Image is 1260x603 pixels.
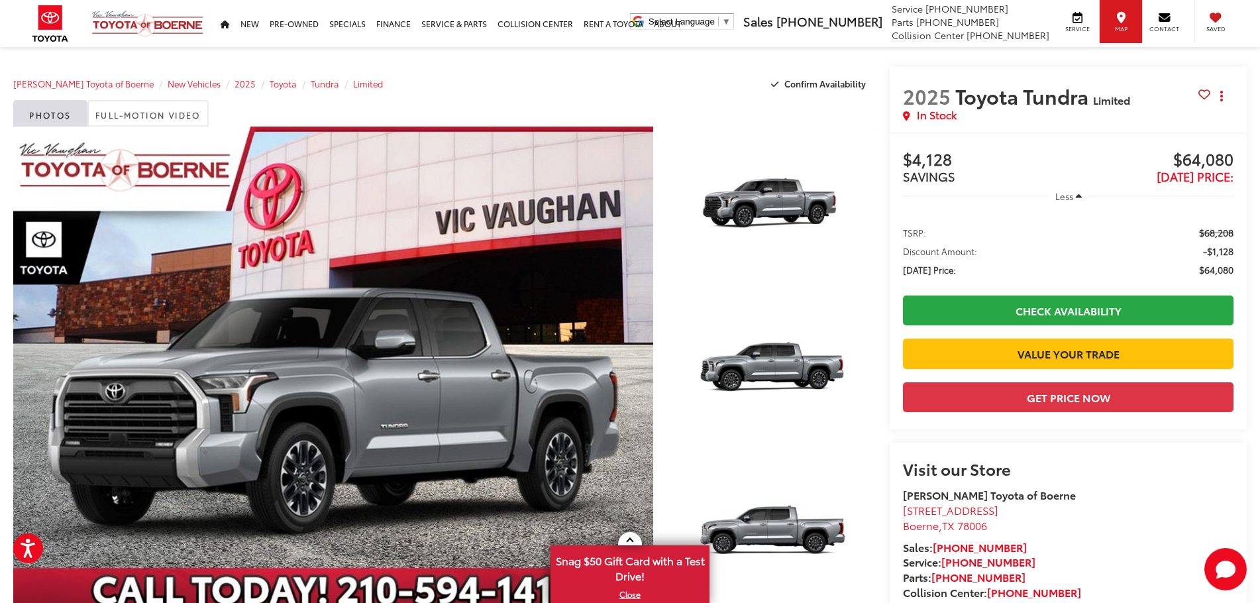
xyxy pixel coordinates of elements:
[1199,263,1234,276] span: $64,080
[903,502,998,533] a: [STREET_ADDRESS] Boerne,TX 78006
[931,569,1025,584] a: [PHONE_NUMBER]
[987,584,1081,600] a: [PHONE_NUMBER]
[776,13,882,30] span: [PHONE_NUMBER]
[1149,25,1179,33] span: Contact
[353,78,383,89] a: Limited
[1069,150,1234,170] span: $64,080
[168,78,221,89] a: New Vehicles
[1220,91,1223,101] span: dropdown dots
[903,82,951,110] span: 2025
[1203,245,1234,258] span: -$1,128
[903,150,1068,170] span: $4,128
[1210,84,1234,107] button: Actions
[668,290,876,447] a: Expand Photo 2
[1106,25,1135,33] span: Map
[1204,548,1247,590] svg: Start Chat
[722,17,731,27] span: ▼
[87,100,209,127] a: Full-Motion Video
[270,78,297,89] a: Toyota
[1157,168,1234,185] span: [DATE] Price:
[957,518,987,533] span: 78006
[649,17,731,27] a: Select Language​
[903,263,956,276] span: [DATE] Price:
[903,518,939,533] span: Boerne
[903,518,987,533] span: ,
[13,78,154,89] a: [PERSON_NAME] Toyota of Boerne
[1199,226,1234,239] span: $68,208
[764,72,877,95] button: Confirm Availability
[668,127,876,283] a: Expand Photo 1
[903,554,1035,569] strong: Service:
[916,15,999,28] span: [PHONE_NUMBER]
[941,554,1035,569] a: [PHONE_NUMBER]
[903,502,998,518] span: [STREET_ADDRESS]
[13,100,87,127] a: Photos
[1204,548,1247,590] button: Toggle Chat Window
[1055,190,1073,202] span: Less
[917,107,957,123] span: In Stock
[666,289,879,449] img: 2025 Toyota Tundra Limited
[892,15,914,28] span: Parts
[743,13,773,30] span: Sales
[903,539,1027,555] strong: Sales:
[933,539,1027,555] a: [PHONE_NUMBER]
[892,28,964,42] span: Collision Center
[903,226,926,239] span: TSRP:
[903,339,1234,368] a: Value Your Trade
[1049,184,1088,208] button: Less
[967,28,1049,42] span: [PHONE_NUMBER]
[955,82,1093,110] span: Toyota Tundra
[552,547,708,587] span: Snag $50 Gift Card with a Test Drive!
[1063,25,1092,33] span: Service
[942,518,955,533] span: TX
[903,584,1081,600] strong: Collision Center:
[718,17,719,27] span: ​
[903,460,1234,477] h2: Visit our Store
[1201,25,1230,33] span: Saved
[903,569,1025,584] strong: Parts:
[1093,92,1130,107] span: Limited
[91,10,204,37] img: Vic Vaughan Toyota of Boerne
[903,168,955,185] span: SAVINGS
[666,125,879,285] img: 2025 Toyota Tundra Limited
[903,296,1234,325] a: Check Availability
[903,487,1076,502] strong: [PERSON_NAME] Toyota of Boerne
[784,78,866,89] span: Confirm Availability
[903,382,1234,412] button: Get Price Now
[235,78,256,89] a: 2025
[892,2,923,15] span: Service
[311,78,339,89] a: Tundra
[649,17,715,27] span: Select Language
[925,2,1008,15] span: [PHONE_NUMBER]
[903,245,977,258] span: Discount Amount:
